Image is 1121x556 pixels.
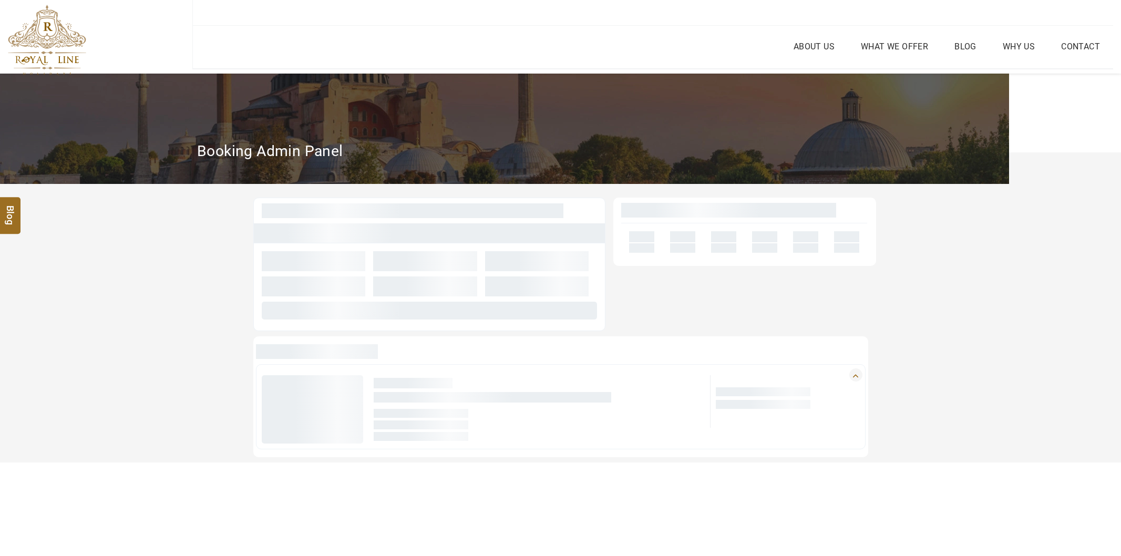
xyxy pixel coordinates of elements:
[858,39,931,54] a: What we Offer
[952,39,979,54] a: Blog
[8,5,86,76] img: The Royal Line Holidays
[1000,39,1037,54] a: Why Us
[791,39,837,54] a: About Us
[4,205,17,214] span: Blog
[1058,39,1103,54] a: Contact
[197,142,343,160] h2: Booking Admin Panel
